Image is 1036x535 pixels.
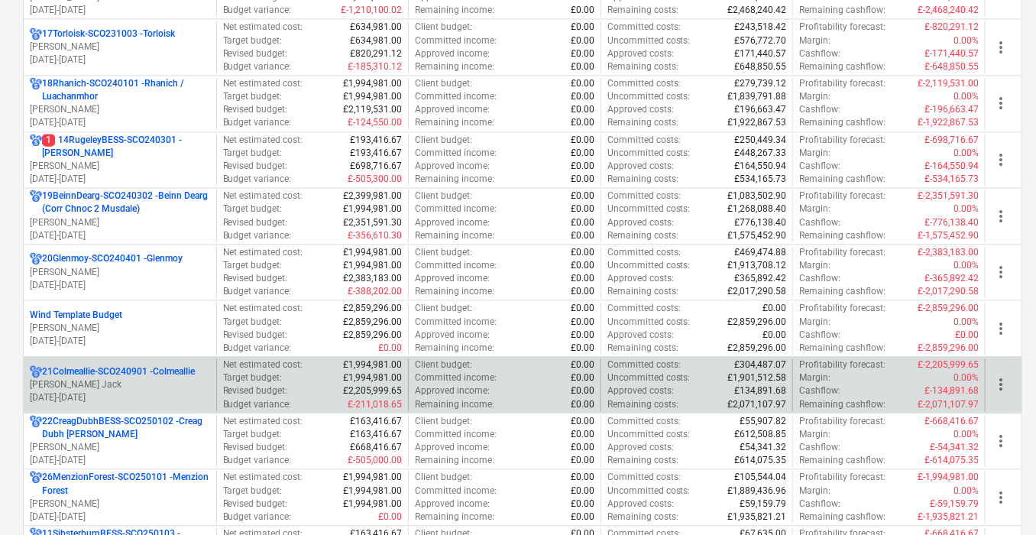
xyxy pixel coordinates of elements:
[799,415,885,428] p: Profitability forecast :
[924,160,979,173] p: £-164,550.94
[30,77,42,103] div: Project has multi currencies enabled
[727,285,786,298] p: £2,017,290.58
[415,21,472,34] p: Client budget :
[341,4,402,17] p: £-1,210,100.02
[918,358,979,371] p: £-2,205,999.65
[607,302,681,315] p: Committed costs :
[30,190,210,242] div: 19BeinnDearg-SCO240302 -Beinn Dearg (Corr Chnoc 2 Musdale)[PERSON_NAME][DATE]-[DATE]
[223,4,292,17] p: Budget variance :
[343,371,402,384] p: £1,994,981.00
[727,316,786,329] p: £2,859,296.00
[953,316,979,329] p: 0.00%
[343,329,402,342] p: £2,859,296.00
[415,90,497,103] p: Committed income :
[30,498,210,511] p: [PERSON_NAME]
[223,342,292,355] p: Budget variance :
[30,415,42,441] div: Project has multi currencies enabled
[924,173,979,186] p: £-534,165.73
[918,246,979,259] p: £-2,383,183.00
[30,28,42,41] div: Project has multi currencies enabled
[734,21,786,34] p: £243,518.42
[924,47,979,60] p: £-171,440.57
[727,371,786,384] p: £1,901,512.58
[918,285,979,298] p: £-2,017,290.58
[607,342,678,355] p: Remaining costs :
[223,316,283,329] p: Target budget :
[415,285,494,298] p: Remaining income :
[571,316,594,329] p: £0.00
[223,77,303,90] p: Net estimated cost :
[571,21,594,34] p: £0.00
[30,365,42,378] div: Project has multi currencies enabled
[30,471,210,524] div: 26MenzionForest-SCO250101 -Menzion Forest[PERSON_NAME][DATE]-[DATE]
[343,103,402,116] p: £2,119,531.00
[30,378,210,391] p: [PERSON_NAME] Jack
[607,116,678,129] p: Remaining costs :
[918,4,979,17] p: £-2,468,240.42
[918,190,979,203] p: £-2,351,591.30
[343,384,402,397] p: £2,205,999.65
[953,34,979,47] p: 0.00%
[415,302,472,315] p: Client budget :
[30,309,122,322] p: Wind Template Budget
[378,342,402,355] p: £0.00
[223,246,303,259] p: Net estimated cost :
[30,103,210,116] p: [PERSON_NAME]
[571,398,594,411] p: £0.00
[415,47,490,60] p: Approved income :
[42,77,210,103] p: 18Rhanich-SCO240101 - Rhanich / Luachanmhor
[42,471,210,497] p: 26MenzionForest-SCO250101 - Menzion Forest
[415,4,494,17] p: Remaining income :
[350,147,402,160] p: £193,416.67
[571,384,594,397] p: £0.00
[415,428,497,441] p: Committed income :
[918,116,979,129] p: £-1,922,867.53
[30,365,210,404] div: 21Colmeallie-SCO240901 -Colmeallie[PERSON_NAME] Jack[DATE]-[DATE]
[734,272,786,285] p: £365,892.42
[415,246,472,259] p: Client budget :
[953,259,979,272] p: 0.00%
[607,4,678,17] p: Remaining costs :
[799,116,885,129] p: Remaining cashflow :
[799,358,885,371] p: Profitability forecast :
[799,160,840,173] p: Cashflow :
[799,316,830,329] p: Margin :
[223,103,288,116] p: Revised budget :
[918,342,979,355] p: £-2,859,296.00
[607,147,691,160] p: Uncommitted costs :
[799,134,885,147] p: Profitability forecast :
[415,229,494,242] p: Remaining income :
[415,398,494,411] p: Remaining income :
[343,272,402,285] p: £2,383,183.00
[30,252,42,265] div: Project has multi currencies enabled
[727,229,786,242] p: £1,575,452.90
[30,4,210,17] p: [DATE] - [DATE]
[223,384,288,397] p: Revised budget :
[571,272,594,285] p: £0.00
[918,229,979,242] p: £-1,575,452.90
[734,77,786,90] p: £279,739.12
[350,134,402,147] p: £193,416.67
[42,134,210,160] p: 14RugeleyBESS-SCO240301 - [PERSON_NAME]
[223,203,283,216] p: Target budget :
[223,134,303,147] p: Net estimated cost :
[799,34,830,47] p: Margin :
[415,34,497,47] p: Committed income :
[992,94,1010,112] span: more_vert
[223,160,288,173] p: Revised budget :
[223,47,288,60] p: Revised budget :
[607,77,681,90] p: Committed costs :
[607,415,681,428] p: Committed costs :
[343,358,402,371] p: £1,994,981.00
[348,229,402,242] p: £-356,610.30
[415,203,497,216] p: Committed income :
[607,272,674,285] p: Approved costs :
[607,203,691,216] p: Uncommitted costs :
[607,428,691,441] p: Uncommitted costs :
[30,134,210,186] div: 114RugeleyBESS-SCO240301 -[PERSON_NAME][PERSON_NAME][DATE]-[DATE]
[607,173,678,186] p: Remaining costs :
[799,285,885,298] p: Remaining cashflow :
[343,316,402,329] p: £2,859,296.00
[607,229,678,242] p: Remaining costs :
[223,285,292,298] p: Budget variance :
